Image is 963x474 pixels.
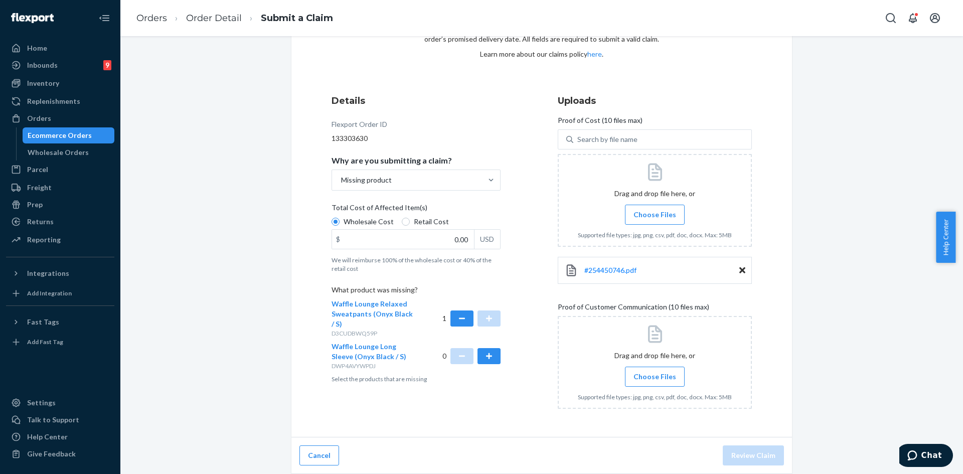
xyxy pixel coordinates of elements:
div: Settings [27,398,56,408]
a: Reporting [6,232,114,248]
img: Flexport logo [11,13,54,23]
button: Fast Tags [6,314,114,330]
div: Orders [27,113,51,123]
div: $ [332,230,344,249]
div: Returns [27,217,54,227]
p: Why are you submitting a claim? [332,155,452,166]
div: Give Feedback [27,449,76,459]
a: Submit a Claim [261,13,333,24]
span: Proof of Cost (10 files max) [558,115,643,129]
div: Integrations [27,268,69,278]
div: Talk to Support [27,415,79,425]
button: Open account menu [925,8,945,28]
span: Waffle Lounge Long Sleeve (Onyx Black / S) [332,342,406,361]
div: Fast Tags [27,317,59,327]
div: Prep [27,200,43,210]
a: Inbounds9 [6,57,114,73]
div: 133303630 [332,133,501,143]
p: We will reimburse 100% of the wholesale cost or 40% of the retail cost [332,256,501,273]
div: Replenishments [27,96,80,106]
input: $USD [332,230,474,249]
div: Home [27,43,47,53]
p: Select the products that are missing [332,375,501,383]
ol: breadcrumbs [128,4,341,33]
a: Home [6,40,114,56]
h3: Uploads [558,94,752,107]
span: Choose Files [633,210,676,220]
a: here [587,50,602,58]
div: 1 [442,299,501,338]
button: Open notifications [903,8,923,28]
a: Replenishments [6,93,114,109]
div: USD [474,230,500,249]
button: Help Center [936,212,955,263]
a: Wholesale Orders [23,144,115,161]
div: Search by file name [577,134,637,144]
div: Inbounds [27,60,58,70]
div: 9 [103,60,111,70]
input: Wholesale Cost [332,218,340,226]
span: #254450746.pdf [584,266,636,274]
button: Open Search Box [881,8,901,28]
div: Reporting [27,235,61,245]
span: Proof of Customer Communication (10 files max) [558,302,709,316]
button: Cancel [299,445,339,465]
button: Talk to Support [6,412,114,428]
div: Freight [27,183,52,193]
p: DWP4AVYWPDJ [332,362,416,370]
span: Total Cost of Affected Item(s) [332,203,427,217]
a: Help Center [6,429,114,445]
a: Add Integration [6,285,114,301]
div: 0 [442,342,501,370]
div: Flexport Order ID [332,119,387,133]
p: Learn more about our claims policy . [404,49,680,59]
button: Give Feedback [6,446,114,462]
span: Choose Files [633,372,676,382]
div: Parcel [27,165,48,175]
div: Inventory [27,78,59,88]
h3: Details [332,94,501,107]
a: Freight [6,180,114,196]
a: Settings [6,395,114,411]
a: Orders [136,13,167,24]
span: Waffle Lounge Relaxed Sweatpants (Onyx Black / S) [332,299,413,328]
a: Add Fast Tag [6,334,114,350]
input: Retail Cost [402,218,410,226]
div: Add Fast Tag [27,338,63,346]
button: Review Claim [723,445,784,465]
input: Why are you submitting a claim?Missing product [340,175,341,185]
iframe: Opens a widget where you can chat to one of our agents [899,444,953,469]
a: Inventory [6,75,114,91]
a: Returns [6,214,114,230]
a: Orders [6,110,114,126]
div: Ecommerce Orders [28,130,92,140]
div: Missing product [341,175,392,185]
div: Help Center [27,432,68,442]
span: Wholesale Cost [344,217,394,227]
div: Wholesale Orders [28,147,89,157]
div: Add Integration [27,289,72,297]
a: Parcel [6,162,114,178]
p: What product was missing? [332,285,501,299]
a: Order Detail [186,13,242,24]
p: D3CUDBWQ59P [332,329,416,338]
button: Integrations [6,265,114,281]
a: Prep [6,197,114,213]
a: Ecommerce Orders [23,127,115,143]
a: #254450746.pdf [584,265,636,275]
span: Retail Cost [414,217,449,227]
button: Close Navigation [94,8,114,28]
